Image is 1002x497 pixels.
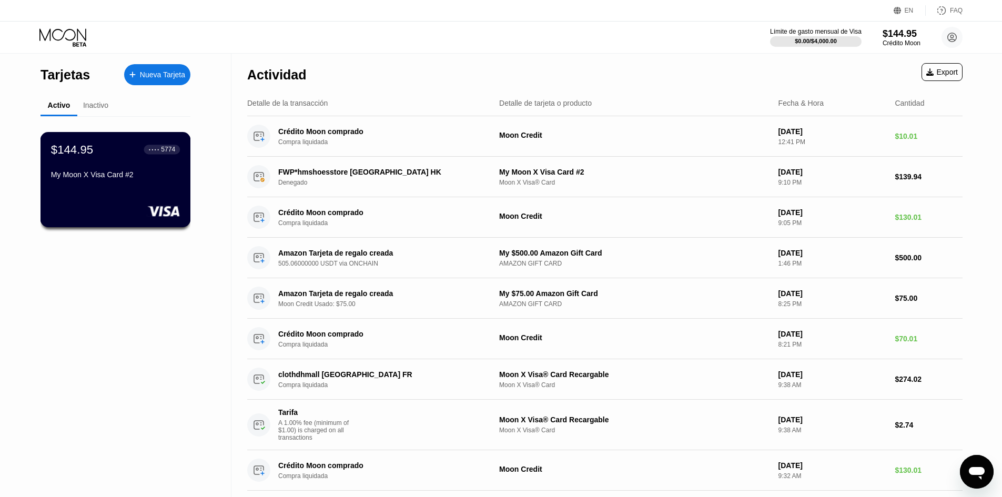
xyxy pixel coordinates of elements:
div: Compra liquidada [278,341,498,348]
div: My Moon X Visa Card #2 [499,168,770,176]
div: [DATE] [778,127,887,136]
div: $144.95● ● ● ●5774My Moon X Visa Card #2 [41,133,190,227]
div: My $500.00 Amazon Gift Card [499,249,770,257]
div: $75.00 [895,294,963,302]
div: Moon Credit [499,465,770,473]
div: Detalle de tarjeta o producto [499,99,592,107]
div: Tarjetas [41,67,90,83]
div: Amazon Tarjeta de regalo creada505.06000000 USDT via ONCHAINMy $500.00 Amazon Gift CardAMAZON GIF... [247,238,963,278]
div: FAQ [950,7,963,14]
div: $139.94 [895,173,963,181]
div: Crédito Moon comprado [278,208,482,217]
div: Crédito Moon compradoCompra liquidadaMoon Credit[DATE]8:21 PM$70.01 [247,319,963,359]
div: Compra liquidada [278,472,498,480]
div: Amazon Tarjeta de regalo creada [278,289,482,298]
div: $130.01 [895,466,963,474]
div: TarifaA 1.00% fee (minimum of $1.00) is charged on all transactionsMoon X Visa® Card RecargableMo... [247,400,963,450]
div: A 1.00% fee (minimum of $1.00) is charged on all transactions [278,419,357,441]
div: Compra liquidada [278,381,498,389]
div: 9:05 PM [778,219,887,227]
div: FWP*hmshoesstore [GEOGRAPHIC_DATA] HK [278,168,482,176]
div: [DATE] [778,249,887,257]
iframe: Botón para iniciar la ventana de mensajería [960,455,994,489]
div: Moon X Visa® Card [499,381,770,389]
div: Amazon Tarjeta de regalo creadaMoon Credit Usado: $75.00My $75.00 Amazon Gift CardAMAZON GIFT CAR... [247,278,963,319]
div: 1:46 PM [778,260,887,267]
div: Compra liquidada [278,138,498,146]
div: Moon X Visa® Card Recargable [499,370,770,379]
div: 9:38 AM [778,381,887,389]
div: Moon Credit [499,333,770,342]
div: Activo [48,101,70,109]
div: 505.06000000 USDT via ONCHAIN [278,260,498,267]
div: AMAZON GIFT CARD [499,260,770,267]
div: FAQ [926,5,963,16]
div: My Moon X Visa Card #2 [51,170,180,179]
div: Moon Credit Usado: $75.00 [278,300,498,308]
div: 5774 [161,146,175,153]
div: 12:41 PM [778,138,887,146]
div: 8:21 PM [778,341,887,348]
div: EN [894,5,926,16]
div: 9:10 PM [778,179,887,186]
div: Crédito Moon compradoCompra liquidadaMoon Credit[DATE]9:32 AM$130.01 [247,450,963,491]
div: Inactivo [83,101,108,109]
div: Denegado [278,179,498,186]
div: Amazon Tarjeta de regalo creada [278,249,482,257]
div: $144.95 [51,143,93,156]
div: clothdhmall [GEOGRAPHIC_DATA] FR [278,370,482,379]
div: Cantidad [895,99,924,107]
div: [DATE] [778,289,887,298]
div: $144.95 [883,28,920,39]
div: [DATE] [778,461,887,470]
div: Crédito Moon compradoCompra liquidadaMoon Credit[DATE]9:05 PM$130.01 [247,197,963,238]
div: Moon X Visa® Card [499,427,770,434]
div: Moon Credit [499,212,770,220]
div: Límite de gasto mensual de Visa [770,28,862,35]
div: $2.74 [895,421,963,429]
div: My $75.00 Amazon Gift Card [499,289,770,298]
div: [DATE] [778,208,887,217]
div: Detalle de la transacción [247,99,328,107]
div: [DATE] [778,415,887,424]
div: Actividad [247,67,307,83]
div: Moon X Visa® Card [499,179,770,186]
div: Nueva Tarjeta [124,64,190,85]
div: EN [905,7,914,14]
div: $70.01 [895,334,963,343]
div: clothdhmall [GEOGRAPHIC_DATA] FRCompra liquidadaMoon X Visa® Card RecargableMoon X Visa® Card[DAT... [247,359,963,400]
div: Crédito Moon comprado [278,330,482,338]
div: Crédito Moon [883,39,920,47]
div: ● ● ● ● [149,148,159,151]
div: [DATE] [778,168,887,176]
div: $10.01 [895,132,963,140]
div: Compra liquidada [278,219,498,227]
div: [DATE] [778,330,887,338]
div: $0.00 / $4,000.00 [795,38,837,44]
div: [DATE] [778,370,887,379]
div: FWP*hmshoesstore [GEOGRAPHIC_DATA] HKDenegadoMy Moon X Visa Card #2Moon X Visa® Card[DATE]9:10 PM... [247,157,963,197]
div: Crédito Moon comprado [278,127,482,136]
div: Crédito Moon compradoCompra liquidadaMoon Credit[DATE]12:41 PM$10.01 [247,116,963,157]
div: AMAZON GIFT CARD [499,300,770,308]
div: 9:32 AM [778,472,887,480]
div: 9:38 AM [778,427,887,434]
div: Moon Credit [499,131,770,139]
div: Límite de gasto mensual de Visa$0.00/$4,000.00 [770,28,862,47]
div: Export [926,68,958,76]
div: 8:25 PM [778,300,887,308]
div: Tarifa [278,408,352,417]
div: $274.02 [895,375,963,383]
div: Fecha & Hora [778,99,824,107]
div: Moon X Visa® Card Recargable [499,415,770,424]
div: Crédito Moon comprado [278,461,482,470]
div: Nueva Tarjeta [140,70,185,79]
div: $500.00 [895,253,963,262]
div: $144.95Crédito Moon [883,28,920,47]
div: Export [922,63,963,81]
div: $130.01 [895,213,963,221]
